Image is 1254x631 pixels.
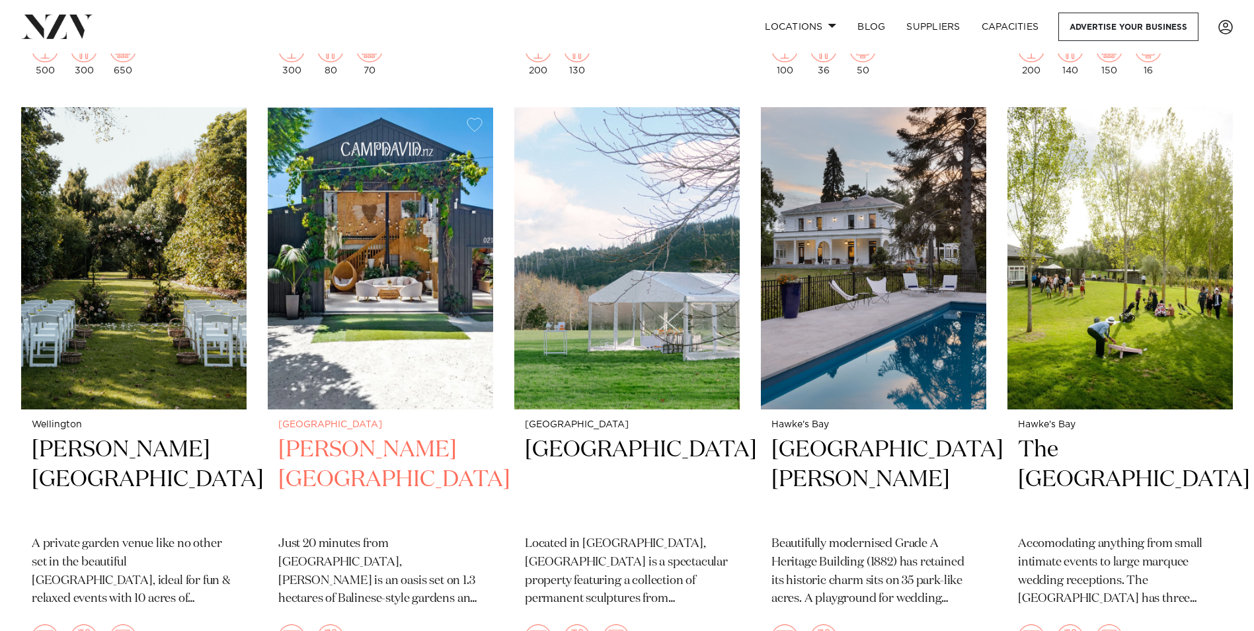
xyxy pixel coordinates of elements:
div: 36 [810,36,837,75]
div: 70 [356,36,383,75]
h2: [GEOGRAPHIC_DATA][PERSON_NAME] [771,435,976,525]
p: A private garden venue like no other set in the beautiful [GEOGRAPHIC_DATA], ideal for fun & rela... [32,535,236,609]
small: Hawke's Bay [1018,420,1222,430]
div: 150 [1096,36,1122,75]
div: 200 [1018,36,1044,75]
a: SUPPLIERS [896,13,970,41]
h2: The [GEOGRAPHIC_DATA] [1018,435,1222,525]
h2: [GEOGRAPHIC_DATA] [525,435,729,525]
div: 100 [771,36,798,75]
h2: [PERSON_NAME][GEOGRAPHIC_DATA] [32,435,236,525]
div: 300 [278,36,305,75]
img: nzv-logo.png [21,15,93,38]
div: 200 [525,36,551,75]
div: 130 [564,36,590,75]
p: Beautifully modernised Grade A Heritage Building (1882) has retained its historic charm sits on 3... [771,535,976,609]
p: Located in [GEOGRAPHIC_DATA], [GEOGRAPHIC_DATA] is a spectacular property featuring a collection ... [525,535,729,609]
a: Locations [754,13,847,41]
a: Capacities [971,13,1050,41]
div: 500 [32,36,58,75]
div: 50 [849,36,876,75]
small: [GEOGRAPHIC_DATA] [278,420,483,430]
a: BLOG [847,13,896,41]
a: Advertise your business [1058,13,1198,41]
p: Just 20 minutes from [GEOGRAPHIC_DATA], [PERSON_NAME] is an oasis set on 1.3 hectares of Balinese... [278,535,483,609]
div: 300 [71,36,97,75]
h2: [PERSON_NAME][GEOGRAPHIC_DATA] [278,435,483,525]
div: 16 [1135,36,1161,75]
p: Accomodating anything from small intimate events to large marquee wedding receptions. The [GEOGRA... [1018,535,1222,609]
div: 140 [1057,36,1083,75]
small: Hawke's Bay [771,420,976,430]
div: 80 [317,36,344,75]
div: 650 [110,36,136,75]
small: [GEOGRAPHIC_DATA] [525,420,729,430]
small: Wellington [32,420,236,430]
